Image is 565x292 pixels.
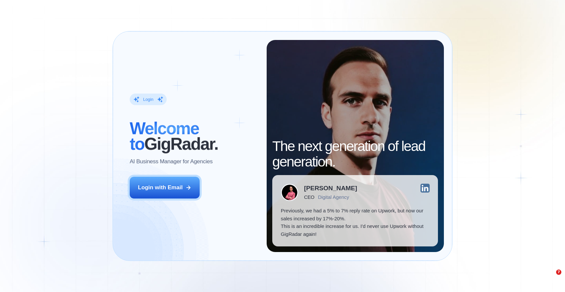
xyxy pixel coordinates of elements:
[304,185,357,191] div: [PERSON_NAME]
[130,177,200,199] button: Login with Email
[138,184,183,192] div: Login with Email
[130,119,199,154] span: Welcome to
[130,158,213,165] p: AI Business Manager for Agencies
[281,207,430,238] p: Previously, we had a 5% to 7% reply rate on Upwork, but now our sales increased by 17%-20%. This ...
[272,138,438,169] h2: The next generation of lead generation.
[318,194,349,200] div: Digital Agency
[143,96,153,102] div: Login
[304,194,315,200] div: CEO
[556,270,561,275] span: 7
[130,121,258,152] h2: ‍ GigRadar.
[543,270,558,285] iframe: Intercom live chat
